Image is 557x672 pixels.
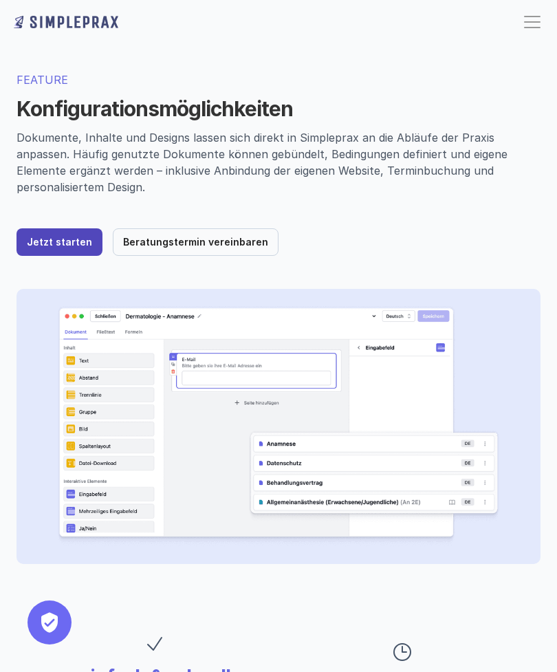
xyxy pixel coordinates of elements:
p: Jetzt starten [27,237,92,248]
a: Jetzt starten [17,228,102,256]
p: FEATURE [17,72,540,88]
p: Beratungstermin vereinbaren [123,237,268,248]
p: Dokumente, Inhalte und Designs lassen sich direkt in Simpleprax an die Abläufe der Praxis anpasse... [17,129,540,195]
h1: Konfigurationsmöglichkeiten [17,96,540,121]
img: Beispielbild des Editors von Simpleprax und einigerDokumente im Vordergrund [33,305,524,548]
a: Beratungstermin vereinbaren [113,228,278,256]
